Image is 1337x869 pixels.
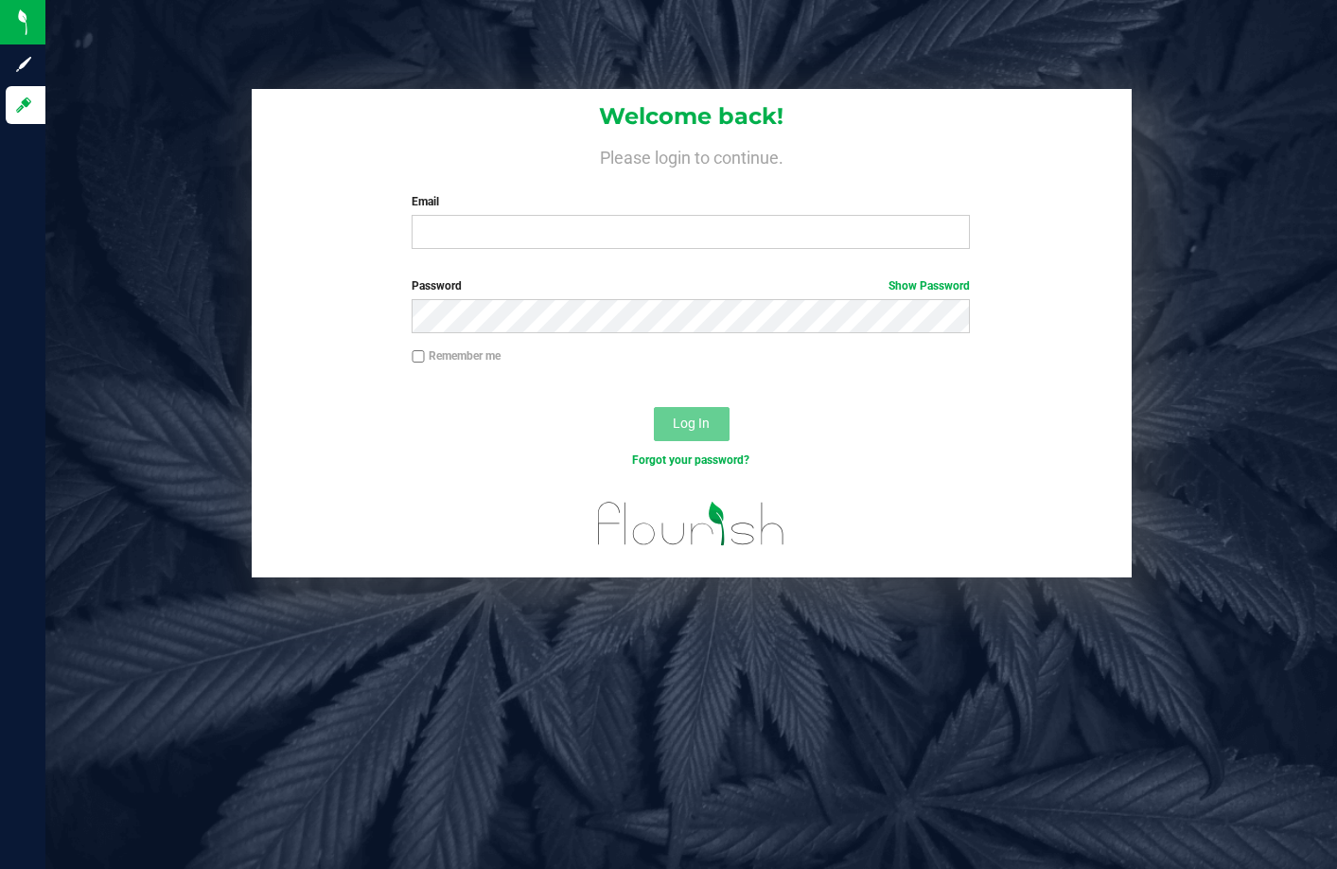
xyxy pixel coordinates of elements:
[581,488,801,559] img: flourish_logo.svg
[252,144,1132,167] h4: Please login to continue.
[412,193,970,210] label: Email
[673,416,710,431] span: Log In
[888,279,970,293] a: Show Password
[14,55,33,74] inline-svg: Sign up
[252,104,1132,129] h1: Welcome back!
[412,350,425,364] input: Remember me
[654,407,730,441] button: Log In
[412,347,501,364] label: Remember me
[412,279,462,293] span: Password
[632,453,749,467] a: Forgot your password?
[14,96,33,115] inline-svg: Log in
